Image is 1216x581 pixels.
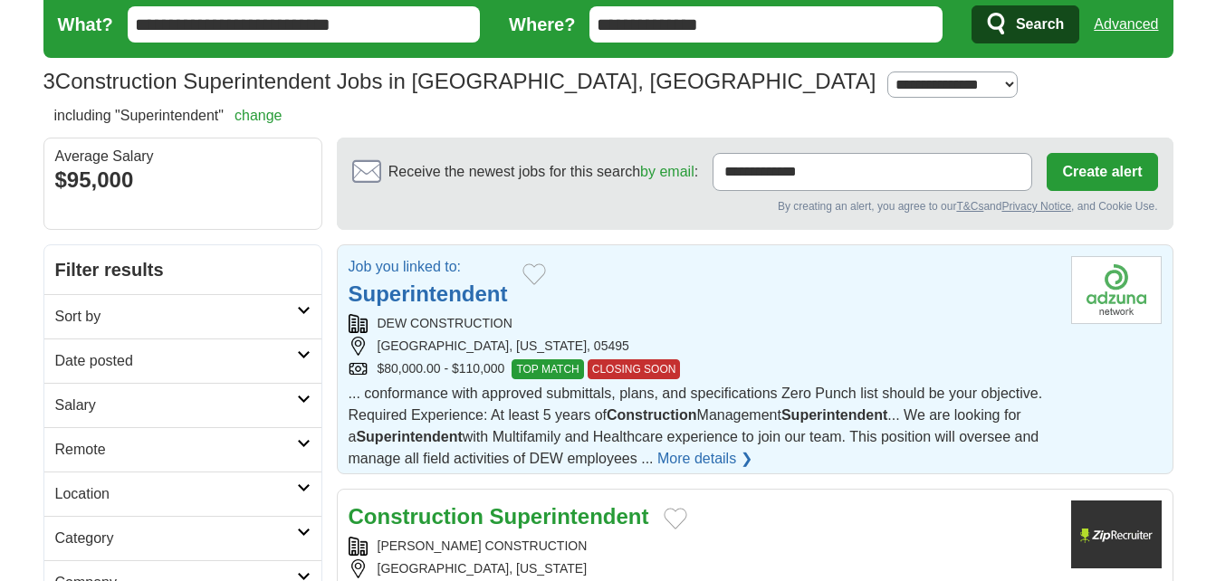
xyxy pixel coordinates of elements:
[1001,200,1071,213] a: Privacy Notice
[54,105,282,127] h2: including "Superintendent"
[588,359,681,379] span: CLOSING SOON
[44,294,321,338] a: Sort by
[55,149,311,164] div: Average Salary
[522,263,546,285] button: Add to favorite jobs
[55,395,297,416] h2: Salary
[349,256,508,278] p: Job you linked to:
[490,504,649,529] strong: Superintendent
[349,359,1057,379] div: $80,000.00 - $110,000
[55,528,297,549] h2: Category
[55,439,297,461] h2: Remote
[44,516,321,560] a: Category
[55,483,297,505] h2: Location
[43,69,876,93] h1: Construction Superintendent Jobs in [GEOGRAPHIC_DATA], [GEOGRAPHIC_DATA]
[972,5,1079,43] button: Search
[44,383,321,427] a: Salary
[781,407,887,423] strong: Superintendent
[55,350,297,372] h2: Date posted
[388,161,698,183] span: Receive the newest jobs for this search :
[58,11,113,38] label: What?
[1071,500,1162,568] img: Company logo
[349,337,1057,356] div: [GEOGRAPHIC_DATA], [US_STATE], 05495
[349,537,1057,556] div: [PERSON_NAME] CONSTRUCTION
[956,200,983,213] a: T&Cs
[1071,256,1162,324] img: Company logo
[1016,6,1064,43] span: Search
[349,314,1057,333] div: DEW CONSTRUCTION
[349,281,508,306] a: Superintendent
[44,427,321,471] a: Remote
[664,508,687,529] button: Add to favorite jobs
[512,359,583,379] span: TOP MATCH
[349,559,1057,578] div: [GEOGRAPHIC_DATA], [US_STATE]
[43,65,55,98] span: 3
[607,407,697,423] strong: Construction
[1094,6,1158,43] a: Advanced
[55,164,311,196] div: $95,000
[352,198,1158,214] div: By creating an alert, you agree to our and , and Cookie Use.
[349,504,649,529] a: Construction Superintendent
[349,386,1043,466] span: ... conformance with approved submittals, plans, and specifications Zero Punch list should be you...
[55,306,297,328] h2: Sort by
[44,471,321,516] a: Location
[44,338,321,383] a: Date posted
[1047,153,1157,191] button: Create alert
[235,108,282,123] a: change
[657,448,752,470] a: More details ❯
[509,11,575,38] label: Where?
[349,504,484,529] strong: Construction
[640,164,694,179] a: by email
[356,429,462,444] strong: Superintendent
[44,245,321,294] h2: Filter results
